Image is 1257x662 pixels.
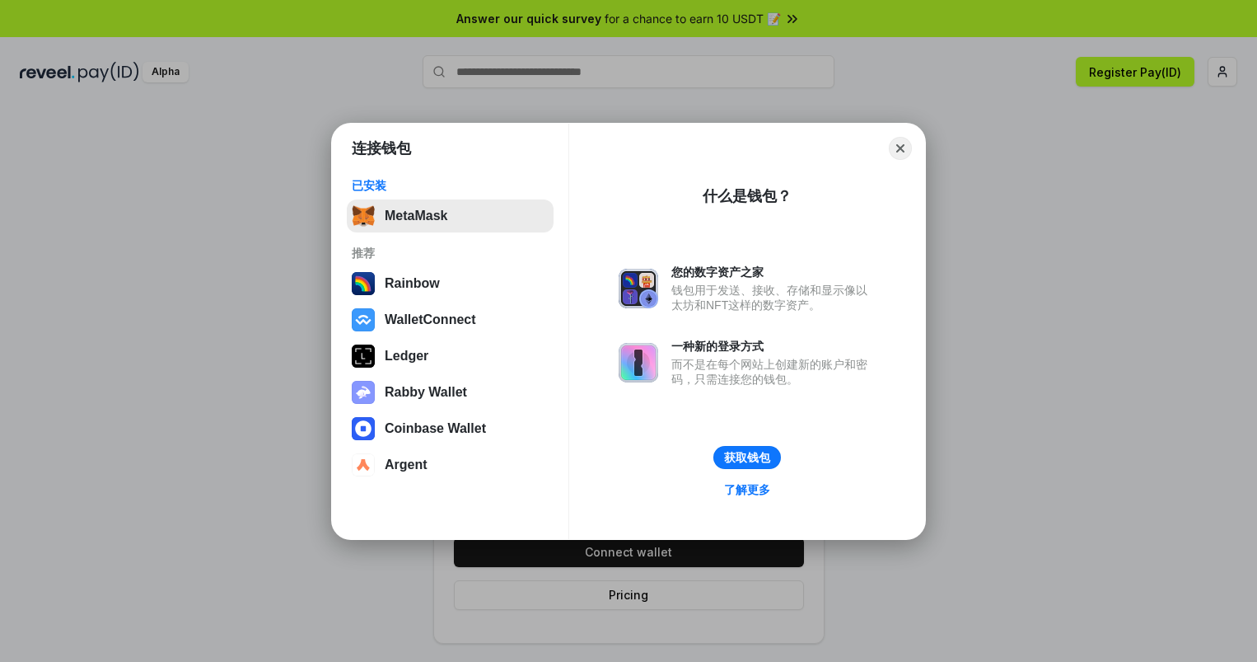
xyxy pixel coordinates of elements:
div: 而不是在每个网站上创建新的账户和密码，只需连接您的钱包。 [671,357,876,387]
div: Rainbow [385,276,440,291]
img: svg+xml,%3Csvg%20xmlns%3D%22http%3A%2F%2Fwww.w3.org%2F2000%2Fsvg%22%20width%3D%2228%22%20height%3... [352,345,375,368]
div: 已安装 [352,178,549,193]
div: MetaMask [385,209,447,223]
button: WalletConnect [347,303,554,336]
img: svg+xml,%3Csvg%20width%3D%22120%22%20height%3D%22120%22%20viewBox%3D%220%200%20120%20120%22%20fil... [352,272,375,295]
button: Rabby Wallet [347,376,554,409]
div: 一种新的登录方式 [671,339,876,354]
button: Coinbase Wallet [347,412,554,445]
img: svg+xml,%3Csvg%20width%3D%2228%22%20height%3D%2228%22%20viewBox%3D%220%200%2028%2028%22%20fill%3D... [352,308,375,331]
img: svg+xml,%3Csvg%20xmlns%3D%22http%3A%2F%2Fwww.w3.org%2F2000%2Fsvg%22%20fill%3D%22none%22%20viewBox... [352,381,375,404]
div: 推荐 [352,246,549,261]
div: Ledger [385,349,428,364]
button: MetaMask [347,200,554,232]
div: 您的数字资产之家 [671,265,876,279]
button: Close [889,137,912,160]
div: Coinbase Wallet [385,421,486,436]
div: 获取钱包 [724,450,770,465]
h1: 连接钱包 [352,139,411,158]
img: svg+xml,%3Csvg%20xmlns%3D%22http%3A%2F%2Fwww.w3.org%2F2000%2Fsvg%22%20fill%3D%22none%22%20viewBox... [619,343,658,383]
img: svg+xml,%3Csvg%20xmlns%3D%22http%3A%2F%2Fwww.w3.org%2F2000%2Fsvg%22%20fill%3D%22none%22%20viewBox... [619,269,658,308]
div: WalletConnect [385,312,476,327]
div: 了解更多 [724,482,770,497]
div: 钱包用于发送、接收、存储和显示像以太坊和NFT这样的数字资产。 [671,283,876,312]
div: Argent [385,458,428,472]
button: Ledger [347,340,554,373]
img: svg+xml,%3Csvg%20width%3D%2228%22%20height%3D%2228%22%20viewBox%3D%220%200%2028%2028%22%20fill%3D... [352,453,375,477]
button: 获取钱包 [713,446,781,469]
button: Argent [347,448,554,481]
button: Rainbow [347,267,554,300]
div: Rabby Wallet [385,385,467,400]
img: svg+xml,%3Csvg%20width%3D%2228%22%20height%3D%2228%22%20viewBox%3D%220%200%2028%2028%22%20fill%3D... [352,417,375,440]
div: 什么是钱包？ [703,186,792,206]
a: 了解更多 [714,479,780,500]
img: svg+xml,%3Csvg%20fill%3D%22none%22%20height%3D%2233%22%20viewBox%3D%220%200%2035%2033%22%20width%... [352,204,375,228]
